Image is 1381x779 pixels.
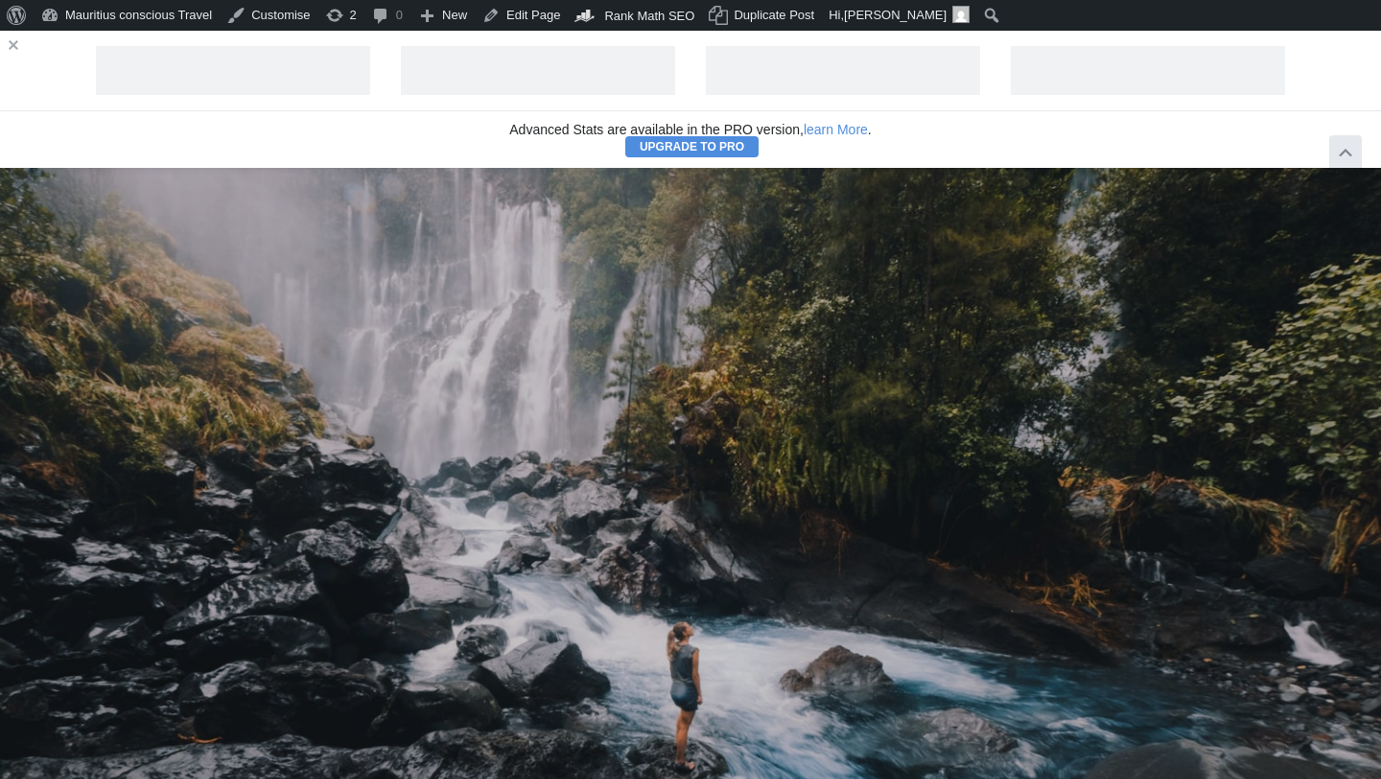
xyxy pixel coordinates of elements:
p: Advanced Stats are available in the PRO version, . [23,123,1358,136]
a: learn More [804,123,868,136]
span: Rank Math SEO [604,9,694,23]
span: [PERSON_NAME] [844,8,947,22]
span: Hide Analytics Stats [1336,139,1355,158]
a: Upgrade to PRO [625,136,759,157]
